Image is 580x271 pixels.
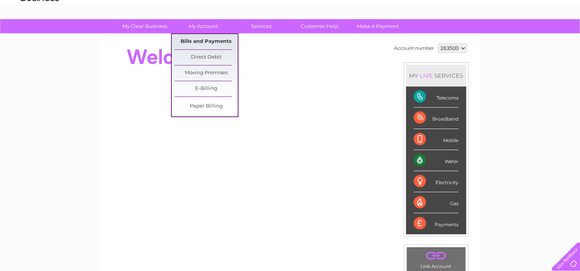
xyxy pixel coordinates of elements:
[346,19,409,33] a: Make A Payment
[414,192,458,213] div: Gas
[414,129,458,150] div: Mobile
[174,99,238,114] a: Paper Billing
[174,65,238,81] a: Moving Premises
[174,34,238,49] a: Bills and Payments
[409,249,463,263] a: .
[113,19,176,33] a: My Clear Business
[406,247,466,271] td: Link Account
[20,20,59,43] img: logo.png
[414,87,458,108] div: Telecoms
[174,81,238,96] a: E-Billing
[288,19,351,33] a: Customer Help
[414,213,458,234] div: Payments
[529,33,548,38] a: Contact
[418,72,434,79] div: LIVE
[435,4,488,13] a: 0333 014 3131
[445,33,460,38] a: Water
[513,33,524,38] a: Blog
[392,42,436,55] td: Account number
[230,19,293,33] a: Services
[486,33,509,38] a: Telecoms
[414,150,458,171] div: Water
[109,4,472,37] div: Clear Business is a trading name of Verastar Limited (registered in [GEOGRAPHIC_DATA] No. 3667643...
[414,108,458,129] div: Broadband
[174,50,238,65] a: Direct Debit
[406,65,466,87] div: MY SERVICES
[555,33,573,38] a: Log out
[171,19,235,33] a: My Account
[464,33,481,38] a: Energy
[414,171,458,192] div: Electricity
